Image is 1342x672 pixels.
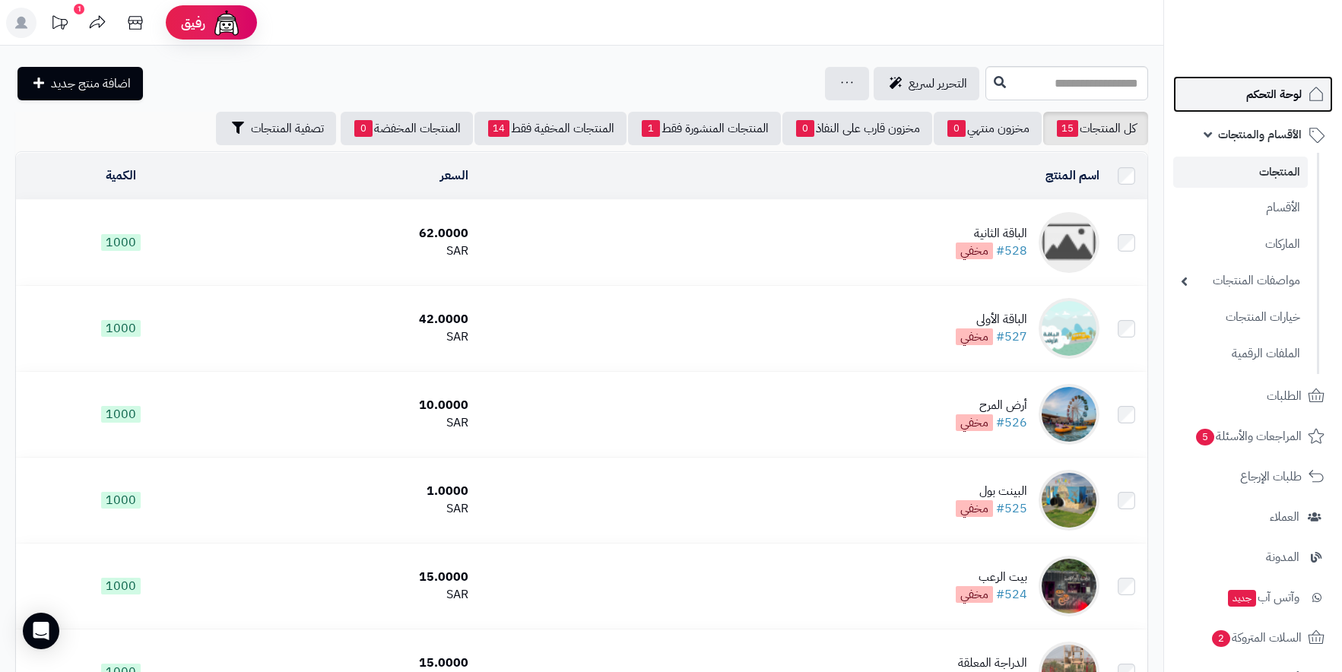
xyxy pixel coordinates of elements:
[1173,539,1333,575] a: المدونة
[956,569,1027,586] div: بيت الرعب
[1228,590,1256,607] span: جديد
[101,578,141,594] span: 1000
[231,500,468,518] div: SAR
[1267,385,1302,407] span: الطلبات
[74,4,84,14] div: 1
[1240,466,1302,487] span: طلبات الإرجاع
[1039,212,1099,273] img: الباقة الثانية
[1043,112,1148,145] a: كل المنتجات15
[1039,298,1099,359] img: الباقة الأولى
[1270,506,1299,528] span: العملاء
[1057,120,1078,137] span: 15
[251,119,324,138] span: تصفية المنتجات
[1173,338,1308,370] a: الملفات الرقمية
[1039,384,1099,445] img: أرض المرح
[1226,587,1299,608] span: وآتس آب
[956,397,1027,414] div: أرض المرح
[40,8,78,42] a: تحديثات المنصة
[1173,458,1333,495] a: طلبات الإرجاع
[231,655,468,672] div: 15.0000
[1173,579,1333,616] a: وآتس آبجديد
[341,112,473,145] a: المنتجات المخفضة0
[1173,499,1333,535] a: العملاء
[1039,556,1099,617] img: بيت الرعب
[934,112,1042,145] a: مخزون منتهي0
[956,311,1027,328] div: الباقة الأولى
[1211,629,1230,647] span: 2
[956,328,993,345] span: مخفي
[1218,124,1302,145] span: الأقسام والمنتجات
[231,414,468,432] div: SAR
[956,225,1027,242] div: الباقة الثانية
[1210,627,1302,648] span: السلات المتروكة
[1246,84,1302,105] span: لوحة التحكم
[909,74,967,93] span: التحرير لسريع
[488,120,509,137] span: 14
[782,112,932,145] a: مخزون قارب على النفاذ0
[874,67,979,100] a: التحرير لسريع
[996,242,1027,260] a: #528
[101,406,141,423] span: 1000
[1173,620,1333,656] a: السلات المتروكة2
[956,414,993,431] span: مخفي
[628,112,781,145] a: المنتجات المنشورة فقط1
[231,586,468,604] div: SAR
[1239,11,1328,43] img: logo-2.png
[101,492,141,509] span: 1000
[231,311,468,328] div: 42.0000
[181,14,205,32] span: رفيق
[996,328,1027,346] a: #527
[956,655,1027,672] div: الدراجة المعلقة
[1173,418,1333,455] a: المراجعات والأسئلة5
[440,166,468,185] a: السعر
[211,8,242,38] img: ai-face.png
[474,112,627,145] a: المنتجات المخفية فقط14
[642,120,660,137] span: 1
[231,483,468,500] div: 1.0000
[231,569,468,586] div: 15.0000
[1173,228,1308,261] a: الماركات
[216,112,336,145] button: تصفية المنتجات
[947,120,966,137] span: 0
[1195,428,1214,445] span: 5
[796,120,814,137] span: 0
[1266,547,1299,568] span: المدونة
[996,499,1027,518] a: #525
[1173,192,1308,224] a: الأقسام
[1194,426,1302,447] span: المراجعات والأسئلة
[1173,378,1333,414] a: الطلبات
[17,67,143,100] a: اضافة منتج جديد
[231,225,468,242] div: 62.0000
[996,414,1027,432] a: #526
[101,320,141,337] span: 1000
[956,242,993,259] span: مخفي
[354,120,373,137] span: 0
[1045,166,1099,185] a: اسم المنتج
[101,234,141,251] span: 1000
[23,613,59,649] div: Open Intercom Messenger
[956,586,993,603] span: مخفي
[51,74,131,93] span: اضافة منتج جديد
[1173,157,1308,188] a: المنتجات
[106,166,136,185] a: الكمية
[231,397,468,414] div: 10.0000
[231,242,468,260] div: SAR
[956,483,1027,500] div: البينت بول
[996,585,1027,604] a: #524
[1173,76,1333,113] a: لوحة التحكم
[1173,265,1308,297] a: مواصفات المنتجات
[956,500,993,517] span: مخفي
[1039,470,1099,531] img: البينت بول
[1173,301,1308,334] a: خيارات المنتجات
[231,328,468,346] div: SAR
